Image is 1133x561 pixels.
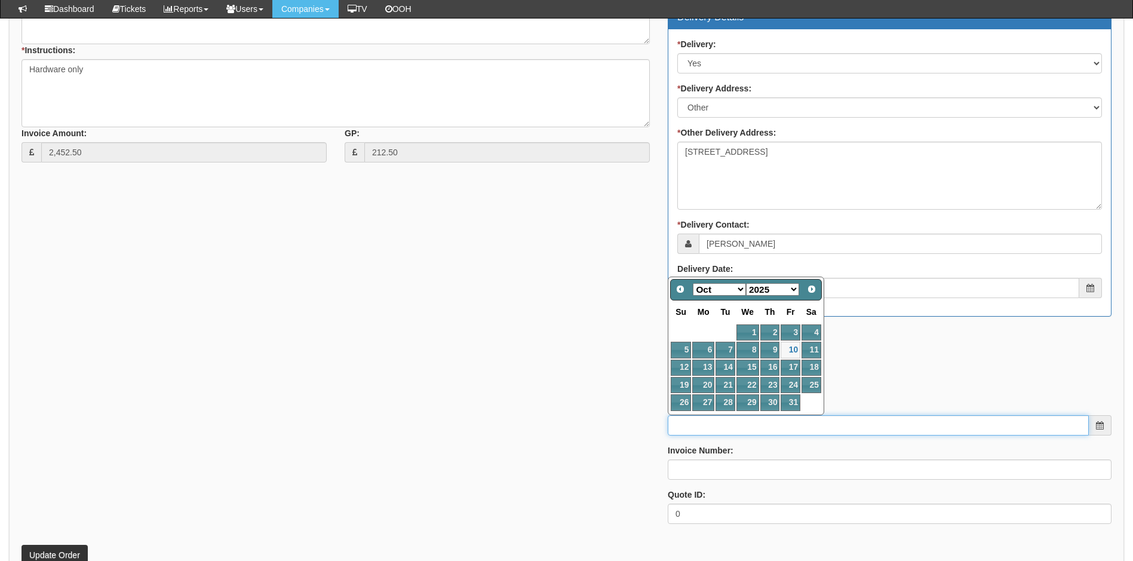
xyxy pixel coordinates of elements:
[692,342,714,358] a: 6
[677,142,1102,210] textarea: [STREET_ADDRESS]
[672,281,689,298] a: Prev
[692,360,714,376] a: 13
[22,127,87,139] label: Invoice Amount:
[677,263,733,275] label: Delivery Date:
[698,307,710,317] span: Monday
[677,219,750,231] label: Delivery Contact:
[802,377,821,393] a: 25
[781,342,800,358] a: 10
[736,342,759,358] a: 8
[692,377,714,393] a: 20
[760,394,780,410] a: 30
[677,127,776,139] label: Other Delivery Address:
[803,281,820,298] a: Next
[781,324,800,341] a: 3
[716,342,735,358] a: 7
[22,44,75,56] label: Instructions:
[760,324,780,341] a: 2
[671,342,691,358] a: 5
[671,394,691,410] a: 26
[345,127,360,139] label: GP:
[781,377,800,393] a: 24
[692,394,714,410] a: 27
[806,307,816,317] span: Saturday
[677,82,751,94] label: Delivery Address:
[736,324,759,341] a: 1
[675,284,685,294] span: Prev
[765,307,775,317] span: Thursday
[668,444,733,456] label: Invoice Number:
[677,38,716,50] label: Delivery:
[736,360,759,376] a: 15
[802,342,821,358] a: 11
[716,394,735,410] a: 28
[760,377,780,393] a: 23
[671,377,691,393] a: 19
[671,360,691,376] a: 12
[721,307,730,317] span: Tuesday
[760,360,780,376] a: 16
[781,394,800,410] a: 31
[802,324,821,341] a: 4
[675,307,686,317] span: Sunday
[802,360,821,376] a: 18
[741,307,754,317] span: Wednesday
[787,307,795,317] span: Friday
[22,59,650,127] textarea: Hardware only
[760,342,780,358] a: 9
[716,360,735,376] a: 14
[668,489,705,501] label: Quote ID:
[781,360,800,376] a: 17
[736,377,759,393] a: 22
[807,284,816,294] span: Next
[716,377,735,393] a: 21
[736,394,759,410] a: 29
